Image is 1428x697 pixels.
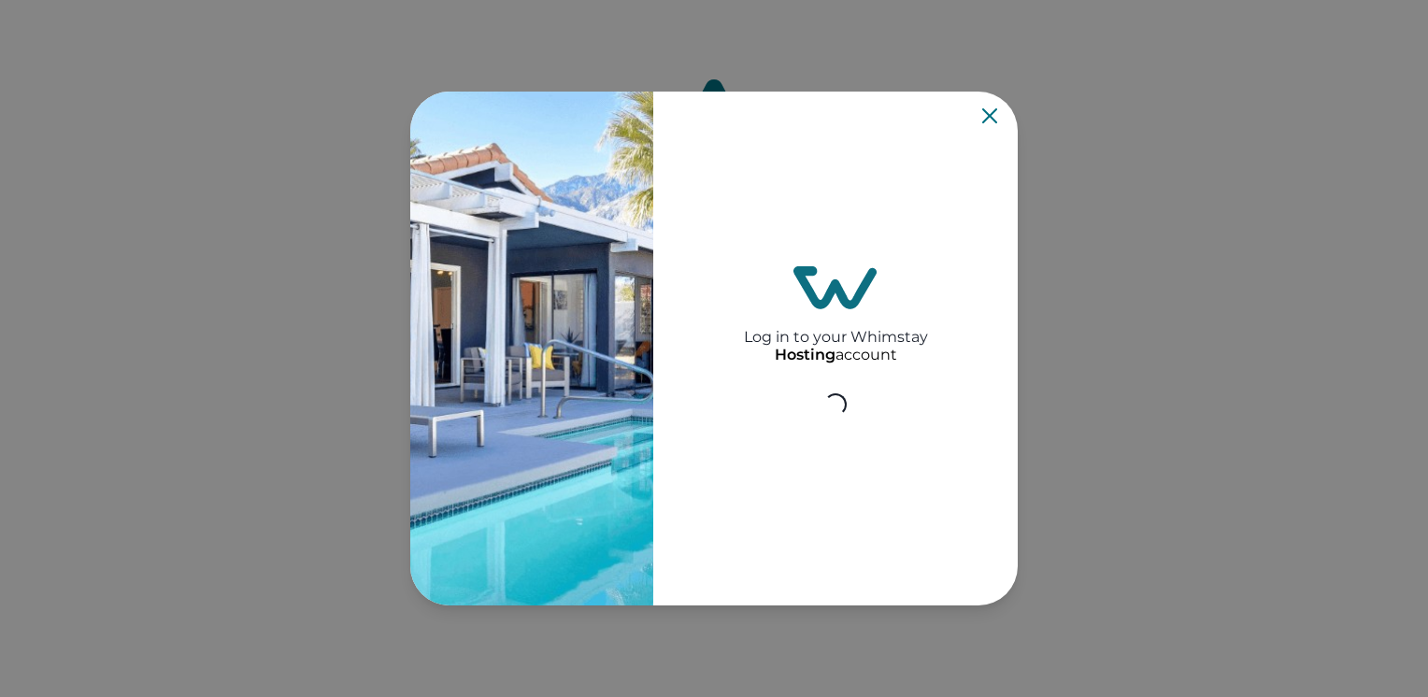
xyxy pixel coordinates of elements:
[410,92,653,605] img: auth-banner
[793,266,878,309] img: login-logo
[775,346,835,364] p: Hosting
[744,309,928,346] h2: Log in to your Whimstay
[775,346,897,364] p: account
[982,108,997,123] button: Close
